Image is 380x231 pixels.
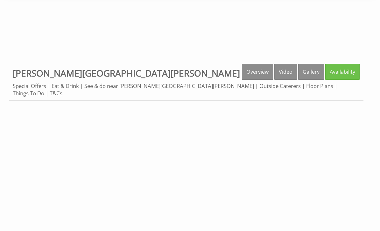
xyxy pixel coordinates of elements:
[13,82,46,90] a: Special Offers
[13,90,44,97] a: Things To Do
[84,82,254,90] a: See & do near [PERSON_NAME][GEOGRAPHIC_DATA][PERSON_NAME]
[242,64,273,80] a: Overview
[274,64,297,80] a: Video
[325,64,360,80] a: Availability
[4,11,376,59] iframe: Customer reviews powered by Trustpilot
[259,82,301,90] a: Outside Caterers
[13,67,240,79] a: [PERSON_NAME][GEOGRAPHIC_DATA][PERSON_NAME]
[50,90,62,97] a: T&Cs
[298,64,324,80] a: Gallery
[52,82,79,90] a: Eat & Drink
[306,82,333,90] a: Floor Plans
